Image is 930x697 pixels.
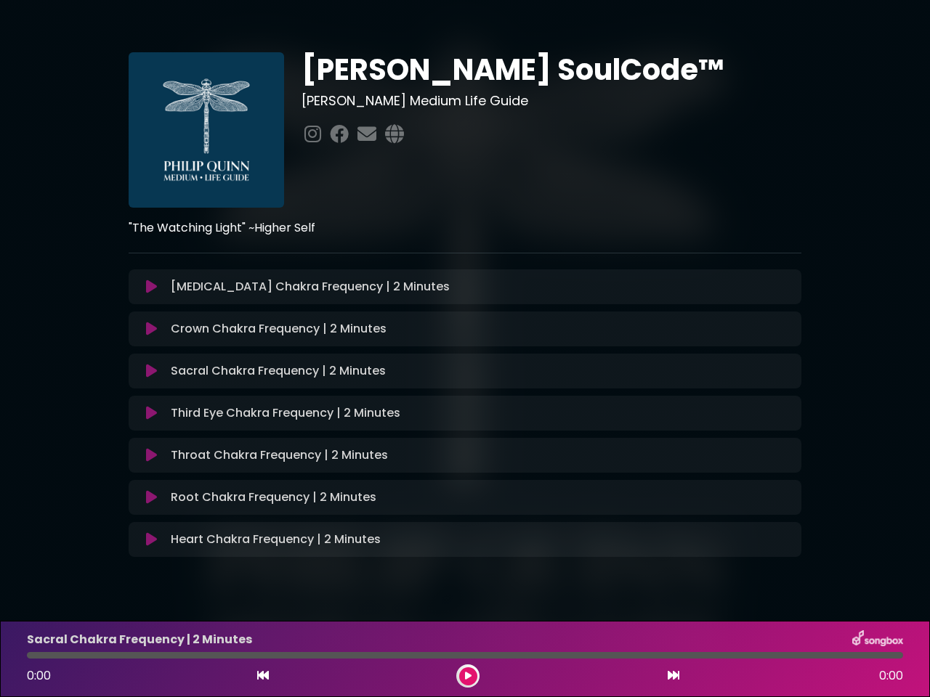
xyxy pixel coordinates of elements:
p: Crown Chakra Frequency | 2 Minutes [171,320,387,338]
h1: [PERSON_NAME] SoulCode™ [302,52,802,87]
h3: [PERSON_NAME] Medium Life Guide [302,93,802,109]
p: [MEDICAL_DATA] Chakra Frequency | 2 Minutes [171,278,450,295]
p: Root Chakra Frequency | 2 Minutes [171,489,376,506]
img: I7IJcRuSRYWixn1lNlhH [129,52,284,208]
strong: "The Watching Light" ~Higher Self [129,219,315,236]
p: Third Eye Chakra Frequency | 2 Minutes [171,404,400,422]
p: Sacral Chakra Frequency | 2 Minutes [171,362,386,380]
p: Heart Chakra Frequency | 2 Minutes [171,531,381,548]
p: Throat Chakra Frequency | 2 Minutes [171,447,388,464]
